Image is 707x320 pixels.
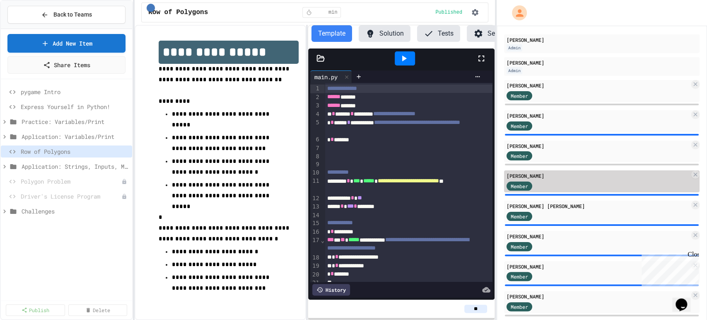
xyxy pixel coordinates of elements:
[310,236,321,253] div: 17
[7,6,125,24] button: Back to Teams
[22,207,129,216] span: Challenges
[359,25,410,42] button: Solution
[121,194,127,199] div: Unpublished
[507,59,697,66] div: [PERSON_NAME]
[507,172,690,179] div: [PERSON_NAME]
[68,304,128,316] a: Delete
[435,9,466,16] div: Content is published and visible to students
[507,202,690,210] div: [PERSON_NAME] [PERSON_NAME]
[310,203,321,211] div: 13
[312,284,350,296] div: History
[310,153,321,161] div: 8
[310,177,321,194] div: 11
[467,25,518,42] button: Settings
[310,110,321,119] div: 4
[507,293,690,300] div: [PERSON_NAME]
[507,112,690,119] div: [PERSON_NAME]
[311,25,352,42] button: Template
[21,177,121,186] span: Polygon Problem
[507,263,690,270] div: [PERSON_NAME]
[328,9,338,16] span: min
[21,102,129,111] span: Express Yourself in Python!
[310,219,321,228] div: 15
[507,82,690,89] div: [PERSON_NAME]
[511,243,528,250] span: Member
[310,70,352,83] div: main.py
[3,3,57,53] div: Chat with us now!Close
[21,147,129,156] span: Row of Polygons
[310,85,321,93] div: 1
[507,233,690,240] div: [PERSON_NAME]
[507,67,522,74] div: Admin
[507,36,697,44] div: [PERSON_NAME]
[503,3,529,22] div: My Account
[310,279,321,287] div: 21
[507,142,690,150] div: [PERSON_NAME]
[7,56,125,74] a: Share Items
[672,287,699,312] iframe: chat widget
[310,73,342,81] div: main.py
[310,211,321,220] div: 14
[7,34,125,53] a: Add New Item
[310,194,321,203] div: 12
[21,192,121,201] span: Driver's License Program
[511,182,528,190] span: Member
[511,273,528,280] span: Member
[121,179,127,184] div: Unpublished
[310,160,321,169] div: 9
[511,92,528,99] span: Member
[310,119,321,136] div: 5
[511,152,528,160] span: Member
[310,93,321,102] div: 2
[511,303,528,310] span: Member
[310,136,321,144] div: 6
[148,7,208,17] span: Row of Polygons
[511,213,528,220] span: Member
[310,144,321,153] div: 7
[21,87,129,96] span: pygame Intro
[310,102,321,110] div: 3
[6,304,65,316] a: Publish
[310,262,321,271] div: 19
[507,44,522,51] div: Admin
[435,9,462,16] span: Published
[310,228,321,237] div: 16
[22,132,129,141] span: Application: Variables/Print
[22,162,129,171] span: Application: Strings, Inputs, Math
[22,117,129,126] span: Practice: Variables/Print
[417,25,460,42] button: Tests
[310,271,321,279] div: 20
[53,10,92,19] span: Back to Teams
[638,251,699,286] iframe: chat widget
[310,254,321,262] div: 18
[310,169,321,177] div: 10
[511,122,528,130] span: Member
[321,237,325,244] span: Fold line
